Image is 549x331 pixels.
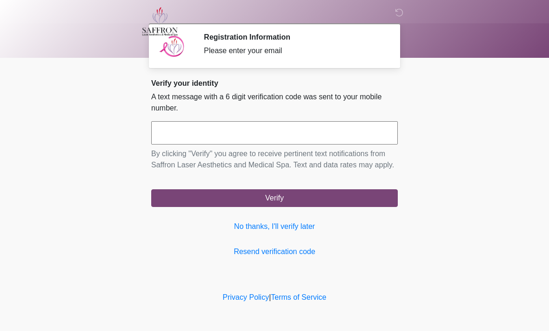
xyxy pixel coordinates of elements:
[204,45,384,56] div: Please enter your email
[151,91,398,114] p: A text message with a 6 digit verification code was sent to your mobile number.
[223,293,269,301] a: Privacy Policy
[151,189,398,207] button: Verify
[158,33,186,61] img: Agent Avatar
[271,293,326,301] a: Terms of Service
[151,246,398,257] a: Resend verification code
[269,293,271,301] a: |
[151,79,398,88] h2: Verify your identity
[151,148,398,171] p: By clicking "Verify" you agree to receive pertinent text notifications from Saffron Laser Aesthet...
[142,7,178,36] img: Saffron Laser Aesthetics and Medical Spa Logo
[151,221,398,232] a: No thanks, I'll verify later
